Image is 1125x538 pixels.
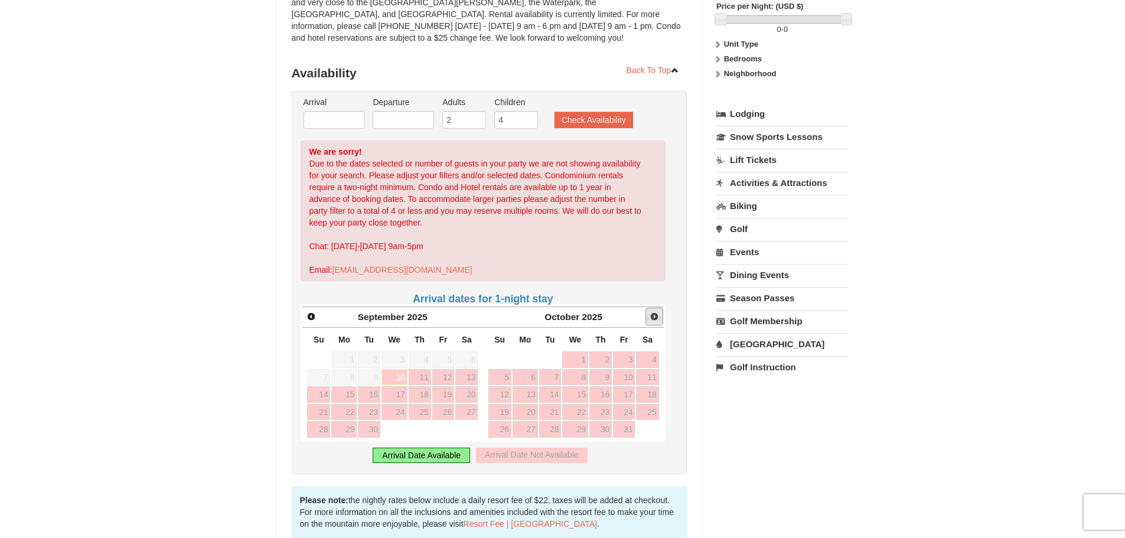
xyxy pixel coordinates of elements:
[455,369,478,386] a: 13
[619,61,687,79] a: Back To Top
[331,351,357,368] span: 1
[331,404,357,420] a: 22
[455,351,478,368] span: 6
[331,421,357,438] a: 29
[545,335,555,344] span: Tuesday
[488,421,511,438] a: 26
[373,96,434,108] label: Departure
[582,312,602,322] span: 2025
[409,386,431,403] a: 18
[716,149,848,171] a: Lift Tickets
[488,404,511,420] a: 19
[432,404,455,420] a: 26
[716,195,848,217] a: Biking
[381,404,407,420] a: 24
[716,310,848,332] a: Golf Membership
[589,369,612,386] a: 9
[562,369,588,386] a: 8
[513,386,538,403] a: 13
[724,40,758,48] strong: Unit Type
[716,172,848,194] a: Activities & Attractions
[716,287,848,309] a: Season Passes
[716,241,848,263] a: Events
[407,312,428,322] span: 2025
[724,69,777,78] strong: Neighborhood
[332,265,472,275] a: [EMAIL_ADDRESS][DOMAIN_NAME]
[562,351,588,368] a: 1
[636,386,658,403] a: 18
[488,369,511,386] a: 5
[358,369,380,386] span: 9
[539,421,562,438] a: 28
[388,335,400,344] span: Wednesday
[314,335,324,344] span: Sunday
[432,369,455,386] a: 12
[409,351,431,368] span: 4
[555,112,633,128] button: Check Availability
[464,519,597,529] a: Resort Fee | [GEOGRAPHIC_DATA]
[716,333,848,355] a: [GEOGRAPHIC_DATA]
[373,448,470,463] div: Arrival Date Available
[494,96,538,108] label: Children
[613,369,635,386] a: 10
[519,335,531,344] span: Monday
[462,335,472,344] span: Saturday
[488,386,511,403] a: 12
[304,96,365,108] label: Arrival
[307,404,330,420] a: 21
[777,25,781,34] span: 0
[716,103,848,125] a: Lodging
[358,404,380,420] a: 23
[784,25,788,34] span: 0
[513,404,538,420] a: 20
[539,404,562,420] a: 21
[539,386,562,403] a: 14
[650,312,659,321] span: Next
[636,351,658,368] a: 4
[716,2,803,11] strong: Price per Night: (USD $)
[539,369,562,386] a: 7
[562,404,588,420] a: 22
[358,312,405,322] span: September
[716,356,848,378] a: Golf Instruction
[358,386,380,403] a: 16
[643,335,653,344] span: Saturday
[716,264,848,286] a: Dining Events
[613,404,635,420] a: 24
[716,24,848,35] label: -
[306,312,316,321] span: Prev
[304,308,320,325] a: Prev
[476,448,587,463] div: Arrival Date Not Available
[301,293,666,305] h4: Arrival dates for 1-night stay
[338,335,350,344] span: Monday
[562,421,588,438] a: 29
[613,351,635,368] a: 3
[494,335,505,344] span: Sunday
[636,404,658,420] a: 25
[595,335,605,344] span: Thursday
[381,351,407,368] span: 3
[636,369,658,386] a: 11
[589,421,612,438] a: 30
[292,486,687,538] div: the nightly rates below include a daily resort fee of $22, taxes will be added at checkout. For m...
[415,335,425,344] span: Thursday
[513,369,538,386] a: 6
[716,126,848,148] a: Snow Sports Lessons
[589,404,612,420] a: 23
[432,386,455,403] a: 19
[409,404,431,420] a: 25
[307,369,330,386] span: 7
[620,335,628,344] span: Friday
[301,141,666,281] div: Due to the dates selected or number of guests in your party we are not showing availability for y...
[358,421,380,438] a: 30
[513,421,538,438] a: 27
[645,308,663,325] a: Next
[307,386,330,403] a: 14
[381,386,407,403] a: 17
[569,335,582,344] span: Wednesday
[364,335,374,344] span: Tuesday
[331,369,357,386] span: 8
[300,495,348,505] strong: Please note:
[409,369,431,386] a: 11
[439,335,447,344] span: Friday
